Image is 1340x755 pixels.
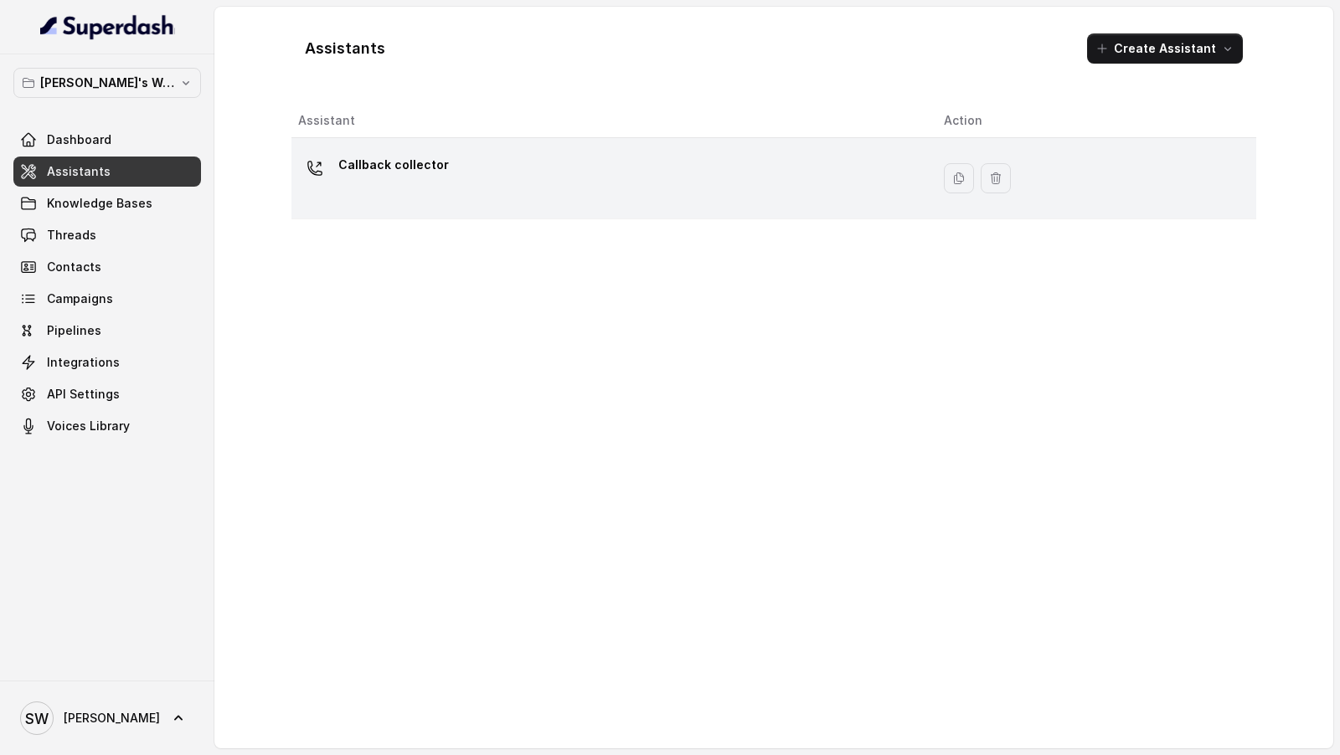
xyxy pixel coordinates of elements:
a: Contacts [13,252,201,282]
span: API Settings [47,386,120,403]
span: [PERSON_NAME] [64,710,160,727]
span: Knowledge Bases [47,195,152,212]
th: Action [930,104,1256,138]
span: Campaigns [47,290,113,307]
span: Integrations [47,354,120,371]
span: Pipelines [47,322,101,339]
span: Assistants [47,163,111,180]
p: Callback collector [338,152,449,178]
a: [PERSON_NAME] [13,695,201,742]
a: Dashboard [13,125,201,155]
button: [PERSON_NAME]'s Workspace [13,68,201,98]
p: [PERSON_NAME]'s Workspace [40,73,174,93]
img: light.svg [40,13,175,40]
span: Contacts [47,259,101,275]
a: API Settings [13,379,201,409]
a: Campaigns [13,284,201,314]
button: Create Assistant [1087,33,1243,64]
a: Assistants [13,157,201,187]
span: Threads [47,227,96,244]
a: Knowledge Bases [13,188,201,218]
a: Threads [13,220,201,250]
text: SW [25,710,49,727]
span: Voices Library [47,418,130,434]
h1: Assistants [305,35,385,62]
span: Dashboard [47,131,111,148]
a: Voices Library [13,411,201,441]
th: Assistant [291,104,930,138]
a: Pipelines [13,316,201,346]
a: Integrations [13,347,201,377]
